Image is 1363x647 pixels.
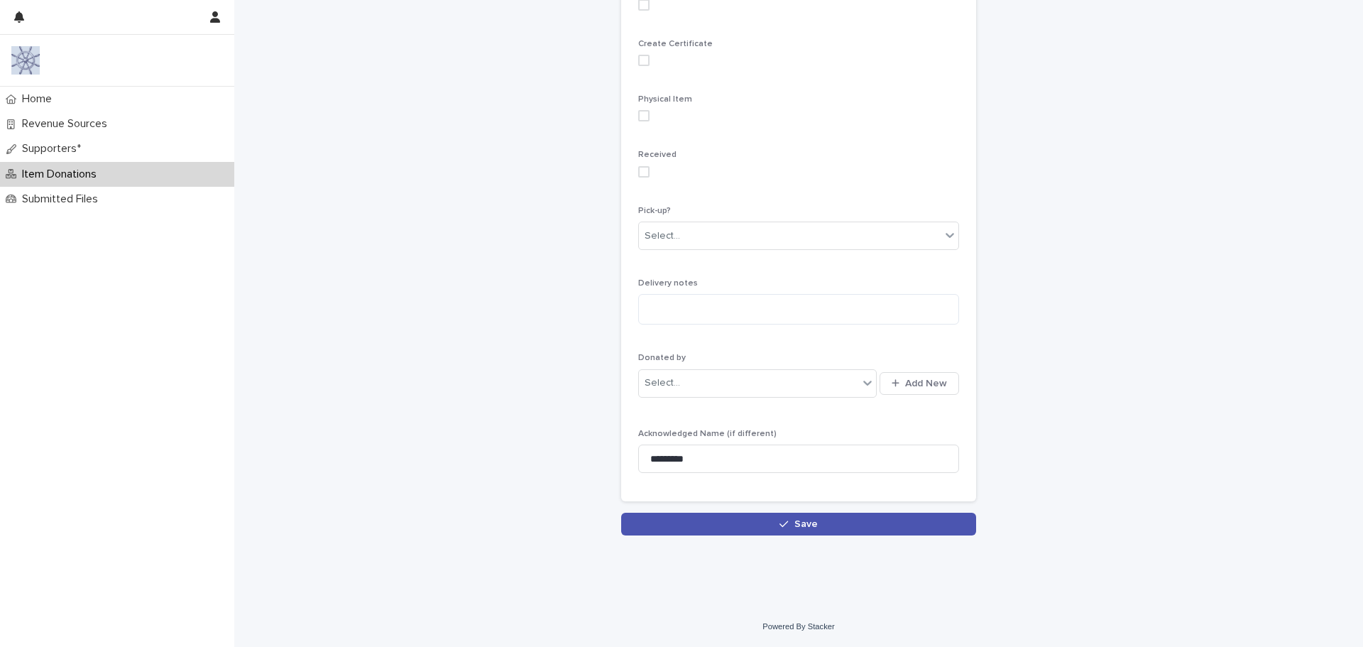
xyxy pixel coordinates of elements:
[638,40,713,48] span: Create Certificate
[645,376,680,391] div: Select...
[638,95,692,104] span: Physical Item
[638,279,698,288] span: Delivery notes
[16,192,109,206] p: Submitted Files
[16,168,108,181] p: Item Donations
[16,117,119,131] p: Revenue Sources
[905,379,947,388] span: Add New
[638,430,777,438] span: Acknowledged Name (if different)
[638,151,677,159] span: Received
[16,92,63,106] p: Home
[645,229,680,244] div: Select...
[16,142,92,156] p: Supporters*
[638,207,671,215] span: Pick-up?
[880,372,959,395] button: Add New
[794,519,818,529] span: Save
[11,46,40,75] img: 9nJvCigXQD6Aux1Mxhwl
[762,622,834,631] a: Powered By Stacker
[621,513,976,535] button: Save
[638,354,686,362] span: Donated by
